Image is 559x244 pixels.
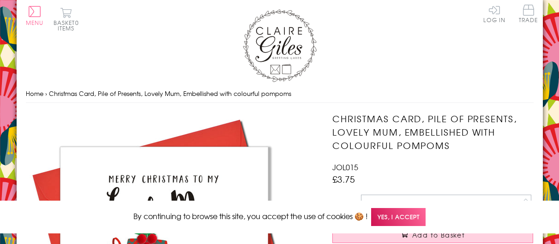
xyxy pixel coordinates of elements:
span: Trade [519,5,538,23]
span: Yes, I accept [371,208,426,226]
span: Christmas Card, Pile of Presents, Lovely Mum, Embellished with colourful pompoms [49,89,291,98]
a: Home [26,89,43,98]
a: Trade [519,5,538,24]
span: £3.75 [332,173,355,185]
span: Add to Basket [412,230,465,239]
span: JOL015 [332,161,358,173]
h1: Christmas Card, Pile of Presents, Lovely Mum, Embellished with colourful pompoms [332,112,533,152]
a: Log In [483,5,505,23]
span: Menu [26,18,44,27]
button: Menu [26,6,44,25]
button: Add to Basket [332,226,533,243]
nav: breadcrumbs [26,84,534,103]
button: Basket0 items [54,7,79,31]
span: › [45,89,47,98]
img: Claire Giles Greetings Cards [243,9,317,82]
span: 0 items [58,18,79,32]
